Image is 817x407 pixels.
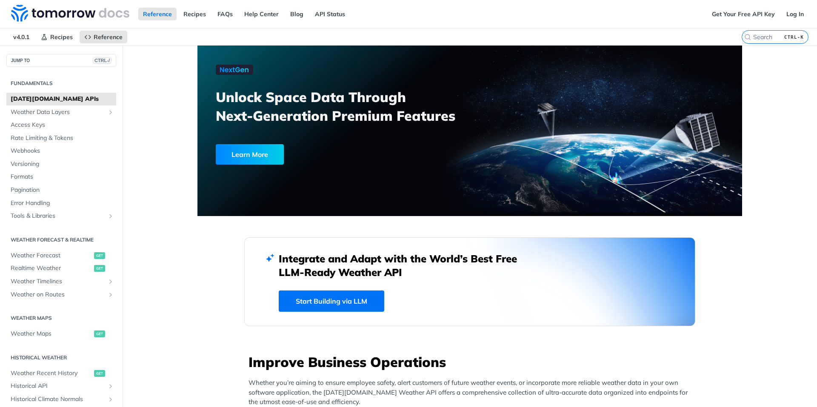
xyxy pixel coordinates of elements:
a: Historical APIShow subpages for Historical API [6,380,116,393]
span: Pagination [11,186,114,194]
a: Reference [138,8,177,20]
span: Webhooks [11,147,114,155]
button: Show subpages for Historical Climate Normals [107,396,114,403]
span: Weather Timelines [11,277,105,286]
a: Error Handling [6,197,116,210]
button: Show subpages for Weather on Routes [107,291,114,298]
a: Rate Limiting & Tokens [6,132,116,145]
a: Help Center [240,8,283,20]
h3: Unlock Space Data Through Next-Generation Premium Features [216,88,479,125]
span: Weather Forecast [11,251,92,260]
h2: Weather Maps [6,314,116,322]
h2: Historical Weather [6,354,116,361]
a: Recipes [36,31,77,43]
img: NextGen [216,65,253,75]
button: JUMP TOCTRL-/ [6,54,116,67]
a: Weather Forecastget [6,249,116,262]
a: [DATE][DOMAIN_NAME] APIs [6,93,116,105]
span: Tools & Libraries [11,212,105,220]
p: Whether you’re aiming to ensure employee safety, alert customers of future weather events, or inc... [249,378,695,407]
span: Weather Recent History [11,369,92,378]
a: Access Keys [6,119,116,131]
span: CTRL-/ [93,57,111,64]
a: Log In [782,8,808,20]
h3: Improve Business Operations [249,353,695,371]
a: Learn More [216,144,426,165]
span: Access Keys [11,121,114,129]
span: Historical Climate Normals [11,395,105,404]
span: Error Handling [11,199,114,208]
button: Show subpages for Historical API [107,383,114,390]
a: Versioning [6,158,116,171]
img: Tomorrow.io Weather API Docs [11,5,129,22]
a: Realtime Weatherget [6,262,116,275]
a: Recipes [179,8,211,20]
span: [DATE][DOMAIN_NAME] APIs [11,95,114,103]
span: get [94,252,105,259]
svg: Search [744,34,751,40]
h2: Weather Forecast & realtime [6,236,116,244]
span: Recipes [50,33,73,41]
a: FAQs [213,8,237,20]
a: Weather Data LayersShow subpages for Weather Data Layers [6,106,116,119]
a: Reference [80,31,127,43]
span: v4.0.1 [9,31,34,43]
a: Tools & LibrariesShow subpages for Tools & Libraries [6,210,116,222]
span: Reference [94,33,123,41]
span: Weather Maps [11,330,92,338]
a: Weather on RoutesShow subpages for Weather on Routes [6,288,116,301]
button: Show subpages for Tools & Libraries [107,213,114,219]
span: Versioning [11,160,114,168]
span: Historical API [11,382,105,390]
a: Formats [6,171,116,183]
span: Rate Limiting & Tokens [11,134,114,142]
kbd: CTRL-K [782,33,806,41]
a: Get Your Free API Key [707,8,780,20]
a: Weather Recent Historyget [6,367,116,380]
span: Weather Data Layers [11,108,105,117]
span: Formats [11,173,114,181]
span: get [94,265,105,272]
span: get [94,330,105,337]
h2: Integrate and Adapt with the World’s Best Free LLM-Ready Weather API [279,252,530,279]
a: Blog [286,8,308,20]
span: Realtime Weather [11,264,92,273]
span: Weather on Routes [11,290,105,299]
a: Webhooks [6,145,116,157]
span: get [94,370,105,377]
a: Weather TimelinesShow subpages for Weather Timelines [6,275,116,288]
a: Weather Mapsget [6,327,116,340]
div: Learn More [216,144,284,165]
a: Pagination [6,184,116,196]
a: Start Building via LLM [279,290,384,312]
h2: Fundamentals [6,80,116,87]
button: Show subpages for Weather Timelines [107,278,114,285]
button: Show subpages for Weather Data Layers [107,109,114,116]
a: API Status [310,8,350,20]
a: Historical Climate NormalsShow subpages for Historical Climate Normals [6,393,116,406]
